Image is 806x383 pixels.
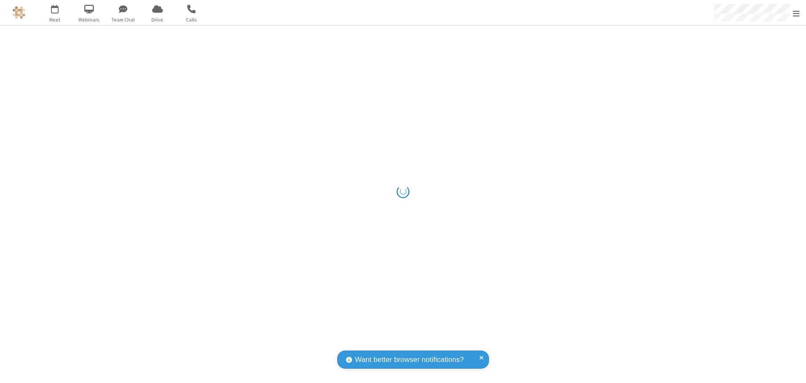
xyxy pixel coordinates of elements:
[107,16,139,24] span: Team Chat
[39,16,71,24] span: Meet
[13,6,25,19] img: QA Selenium DO NOT DELETE OR CHANGE
[142,16,173,24] span: Drive
[176,16,207,24] span: Calls
[355,354,464,365] span: Want better browser notifications?
[73,16,105,24] span: Webinars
